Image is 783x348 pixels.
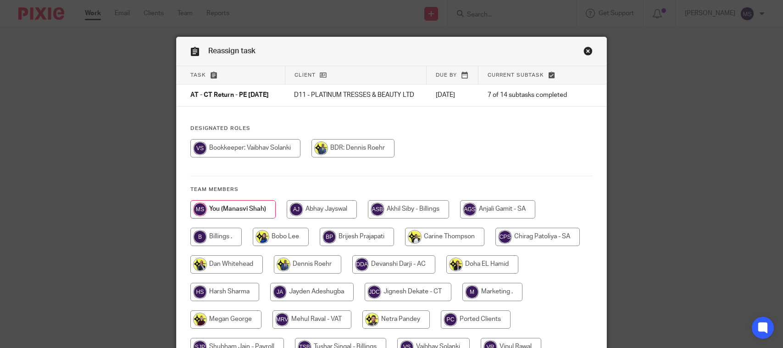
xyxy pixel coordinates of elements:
[208,47,255,55] span: Reassign task
[294,73,316,78] span: Client
[478,84,578,107] td: 7 of 14 subtasks completed
[436,90,469,100] p: [DATE]
[190,125,593,132] h4: Designated Roles
[436,73,457,78] span: Due by
[190,92,269,99] span: AT - CT Return - PE [DATE]
[488,73,544,78] span: Current subtask
[583,46,593,59] a: Close this dialog window
[294,90,417,100] p: D11 - PLATINUM TRESSES & BEAUTY LTD
[190,186,593,193] h4: Team members
[190,73,206,78] span: Task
